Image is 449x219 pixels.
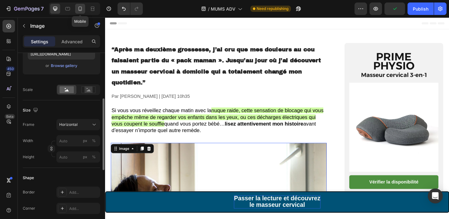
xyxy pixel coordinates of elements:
[130,112,215,119] strong: lisez attentivement mon histoire
[41,5,44,12] p: 7
[23,106,39,115] div: Size
[69,190,99,195] div: Add...
[92,154,96,160] div: %
[292,36,337,60] span: PRIME PHYSIO
[81,137,89,145] button: %
[208,6,210,12] span: /
[51,63,77,69] div: Browse gallery
[14,140,27,145] div: Image
[2,2,46,15] button: 7
[51,63,78,69] button: Browse gallery
[257,6,288,12] span: Need republishing
[413,6,428,12] div: Publish
[105,17,449,219] iframe: Design area
[266,172,363,187] a: Vérifier la disponibilité
[30,22,83,30] p: Image
[287,176,341,183] p: Vérifier la disponibilité
[266,71,363,168] img: gempages_531932412842607509-bbcafffc-3219-4fa7-9198-817ff8db1b1d.webp
[28,48,95,60] input: https://example.com/image.jpg
[7,98,115,104] span: Si vous vous réveillez chaque matin avec la
[23,87,33,93] div: Scale
[272,38,356,67] h2: Masseur cervical 3-en-1
[90,137,98,145] button: px
[23,206,35,211] div: Corner
[7,112,229,126] span: quand vous portez bébé… avant d’essayer n’importe quel autre remède.
[56,151,100,163] input: px%
[69,206,99,212] div: Add...
[46,62,49,69] span: or
[7,98,237,118] span: nuque raide, cette sensation de blocage qui vous empêche même de regarder vos enfants dans les ye...
[7,31,235,74] strong: “Après ma deuxième grossesse, j’ai cru que mes douleurs au cou faisaient partie du « pack maman »...
[23,122,34,127] label: Frame
[140,193,234,208] div: Rich Text Editor. Editing area: main
[23,189,35,195] div: Border
[6,66,15,71] div: 450
[92,138,96,144] div: %
[211,6,235,12] span: MUMS ADV
[7,83,240,89] p: Par [PERSON_NAME] | [DATE] 10h35
[90,153,98,161] button: px
[56,135,100,146] input: px%
[140,193,234,200] span: Passer la lecture et découvrez
[81,153,89,161] button: %
[118,2,143,15] div: Undo/Redo
[408,2,434,15] button: Publish
[31,38,48,45] p: Settings
[428,188,443,203] div: Open Intercom Messenger
[157,200,217,207] span: le masseur cervical
[23,138,33,144] label: Width
[56,119,100,130] button: Horizontal
[83,154,87,160] div: px
[5,114,15,119] div: Beta
[23,175,34,181] div: Shape
[59,122,78,127] span: Horizontal
[23,154,34,160] label: Height
[83,138,87,144] div: px
[61,38,83,45] p: Advanced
